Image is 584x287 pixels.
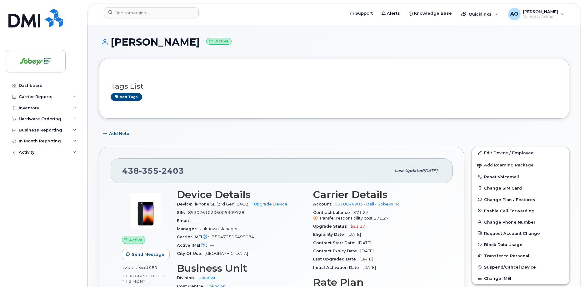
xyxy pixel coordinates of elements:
[313,232,347,237] span: Eligibility Date
[177,189,306,200] h3: Device Details
[472,158,569,171] button: Add Roaming Package
[457,8,502,20] div: Quicklinks
[210,243,214,248] span: —
[192,218,196,223] span: —
[313,257,359,261] span: Last Upgraded Date
[177,243,210,248] span: Active IMEI
[472,228,569,239] button: Request Account Change
[523,14,558,19] span: Wireless Admin
[104,7,199,18] input: Find something...
[177,226,200,231] span: Manager
[504,8,569,20] div: Antonio Orgera
[205,251,248,256] span: [GEOGRAPHIC_DATA]
[350,224,365,229] span: $21.27
[472,171,569,182] button: Reset Voicemail
[313,210,442,221] span: $71.27
[145,265,158,270] span: used
[346,7,377,20] a: Support
[319,216,372,220] span: Transfer responsibility cost
[313,240,358,245] span: Contract Start Date
[111,82,558,90] h3: Tags List
[387,10,400,17] span: Alerts
[177,210,188,215] span: SIM
[206,38,232,45] small: Active
[127,192,164,230] img: image20231002-3703462-1angbar.jpeg
[360,249,374,253] span: [DATE]
[177,275,197,280] span: Division
[313,189,442,200] h3: Carrier Details
[132,251,164,257] span: Send Message
[313,249,360,253] span: Contract Expiry Date
[177,251,205,256] span: City Of Use
[472,250,569,261] button: Transfer to Personal
[472,273,569,284] button: Change IMEI
[139,166,159,176] span: 355
[159,166,184,176] span: 2403
[177,218,192,223] span: Email
[472,239,569,250] button: Block Data Usage
[313,224,350,229] span: Upgrade Status
[177,202,195,206] span: Device
[395,168,423,173] span: Last updated
[477,163,534,169] span: Add Roaming Package
[469,12,492,17] span: Quicklinks
[358,240,371,245] span: [DATE]
[251,202,287,206] a: + Upgrade Device
[359,257,373,261] span: [DATE]
[472,261,569,273] button: Suspend/Cancel Device
[99,128,135,139] button: Add Note
[523,9,558,14] span: [PERSON_NAME]
[472,216,569,228] button: Change Phone Number
[109,131,129,136] span: Add Note
[200,226,238,231] span: Unknown Manager
[111,93,142,101] a: Add tags
[472,147,569,158] a: Edit Device / Employee
[122,274,141,278] span: 10.00 GB
[188,210,244,215] span: 89302610206005309728
[99,37,569,47] h1: [PERSON_NAME]
[122,166,184,176] span: 438
[313,210,353,215] span: Contract balance
[510,10,518,18] span: AO
[362,265,376,270] span: [DATE]
[177,263,306,274] h3: Business Unit
[195,202,248,206] span: iPhone SE (3rd Gen) 64GB
[472,182,569,194] button: Change SIM Card
[177,235,212,239] span: Carrier IMEI
[355,10,373,17] span: Support
[313,265,362,270] span: Initial Activation Date
[484,208,535,213] span: Enable Call Forwarding
[472,205,569,216] button: Enable Call Forwarding
[404,7,456,20] a: Knowledge Base
[423,168,437,173] span: [DATE]
[335,202,401,206] a: 0510044983 - Bell - Sobeys Inc.
[472,194,569,205] button: Change Plan / Features
[374,216,389,220] span: $71.27
[484,265,536,270] span: Suspend/Cancel Device
[129,237,142,243] span: Active
[122,266,145,270] span: 126.15 MB
[347,232,361,237] span: [DATE]
[414,10,452,17] span: Knowledge Base
[197,275,217,280] a: Unknown
[377,7,404,20] a: Alerts
[484,197,535,202] span: Change Plan / Features
[313,202,335,206] span: Account
[122,249,170,260] button: Send Message
[212,235,254,239] span: 350472505499084
[122,274,164,284] span: included this month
